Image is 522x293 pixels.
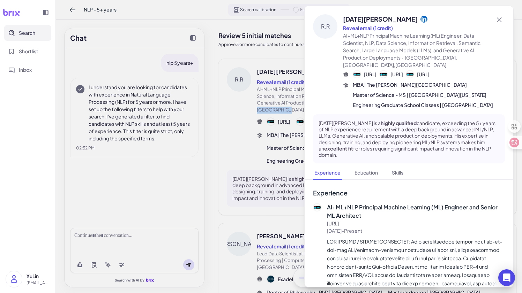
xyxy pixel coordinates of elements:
[313,188,505,198] h3: Experience
[364,71,376,78] span: [URL]
[343,24,393,32] button: Reveal email (1 credit)
[319,120,499,158] p: [DATE][PERSON_NAME] is a candidate, exceeding the 5+ years of NLP experience requirement with a d...
[4,62,51,78] button: Inbox
[4,44,51,59] button: Shortlist
[407,71,413,78] img: 公司logo
[19,48,38,55] span: Shortlist
[19,29,35,37] span: Search
[498,269,515,286] div: Open Intercom Messenger
[390,71,403,78] span: [URL]
[417,71,430,78] span: [URL]
[353,166,379,180] button: Education
[353,81,467,88] span: MBA | The [PERSON_NAME][GEOGRAPHIC_DATA]
[327,227,505,234] p: [DATE] - Present
[19,66,32,74] span: Inbox
[380,71,387,78] img: 公司logo
[353,101,493,109] span: Engineering Graduate School Classes | [GEOGRAPHIC_DATA]
[6,271,22,287] img: user_logo.png
[327,203,505,220] p: AI+ML+NLP Principal Machine Learning (ML) Engineer and Senior ML Architect
[402,54,403,61] span: ·
[353,71,360,78] img: 公司logo
[27,272,50,280] p: XuLin
[4,25,51,41] button: Search
[313,14,337,39] div: R.R
[313,166,505,180] nav: Tabs
[353,91,486,99] span: Master of Science - MS | [GEOGRAPHIC_DATA][US_STATE]
[381,120,417,126] strong: highly qualified
[327,220,505,227] p: [URL]
[343,14,418,24] span: [DATE][PERSON_NAME]
[27,280,50,286] p: [EMAIL_ADDRESS][DOMAIN_NAME]
[314,204,321,211] img: 公司logo
[313,166,342,180] button: Experience
[343,32,480,61] span: AI+ML+NLP Principal Machine Learning (ML) Engineer, Data Scientist, NLP, Data Science, Informatio...
[390,166,405,180] button: Skills
[324,145,353,152] strong: excellent fit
